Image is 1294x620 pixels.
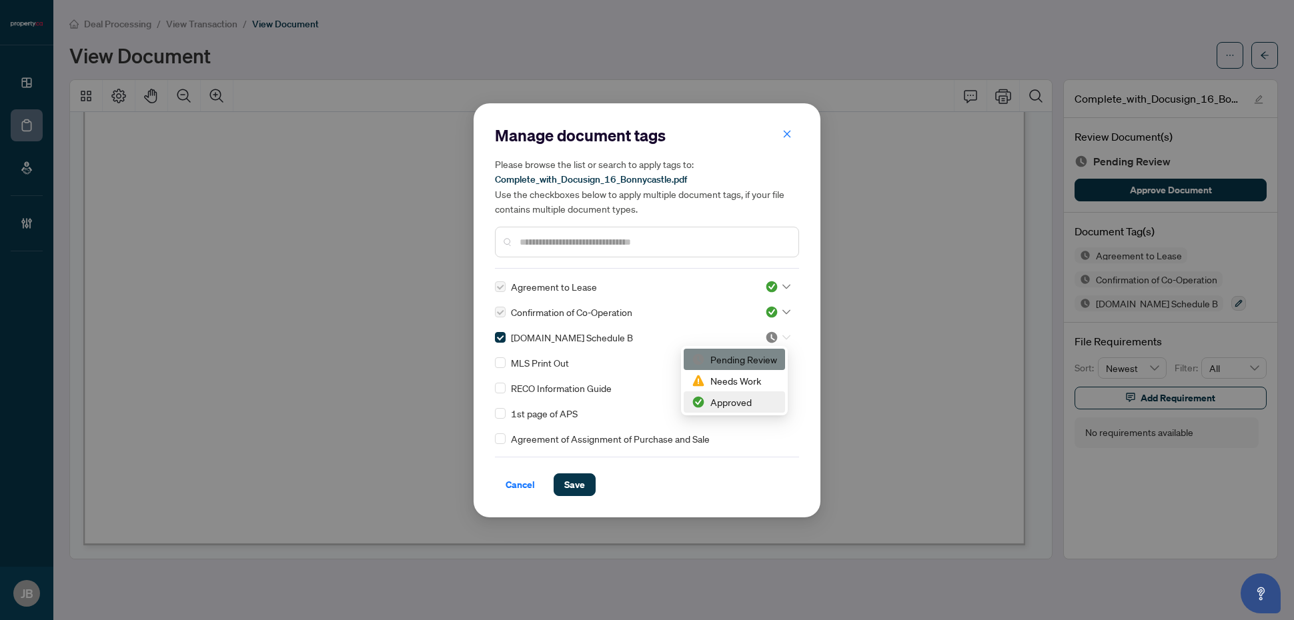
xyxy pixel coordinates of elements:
[765,305,790,319] span: Approved
[684,391,785,413] div: Approved
[495,125,799,146] h2: Manage document tags
[684,349,785,370] div: Pending Review
[692,353,705,366] img: status
[511,279,597,294] span: Agreement to Lease
[511,381,612,395] span: RECO Information Guide
[684,370,785,391] div: Needs Work
[495,173,687,185] span: Complete_with_Docusign_16_Bonnycastle.pdf
[564,474,585,495] span: Save
[511,431,710,446] span: Agreement of Assignment of Purchase and Sale
[765,280,790,293] span: Approved
[765,331,778,344] img: status
[765,280,778,293] img: status
[506,474,535,495] span: Cancel
[765,331,790,344] span: Pending Review
[692,374,705,387] img: status
[692,395,777,409] div: Approved
[1241,573,1281,613] button: Open asap
[765,305,778,319] img: status
[692,373,777,388] div: Needs Work
[495,473,546,496] button: Cancel
[782,129,792,139] span: close
[554,473,596,496] button: Save
[511,305,632,319] span: Confirmation of Co-Operation
[511,330,633,345] span: [DOMAIN_NAME] Schedule B
[511,406,578,421] span: 1st page of APS
[692,395,705,409] img: status
[495,157,799,216] h5: Please browse the list or search to apply tags to: Use the checkboxes below to apply multiple doc...
[692,352,777,367] div: Pending Review
[511,355,569,370] span: MLS Print Out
